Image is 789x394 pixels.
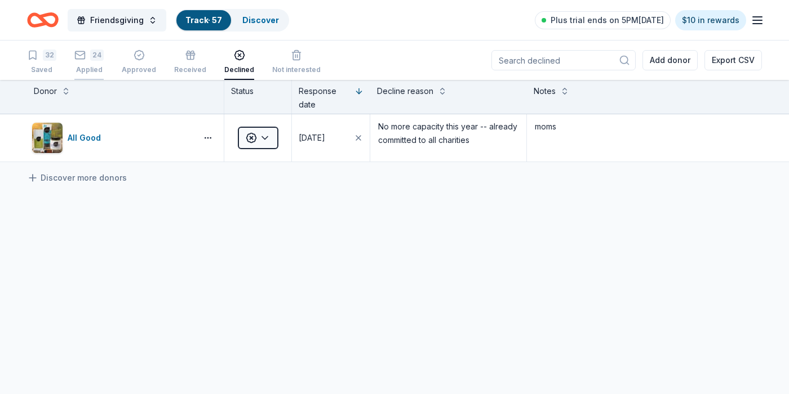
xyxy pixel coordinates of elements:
div: Saved [27,65,56,74]
button: Export CSV [704,50,762,70]
button: Add donor [642,50,698,70]
span: Plus trial ends on 5PM[DATE] [551,14,664,27]
button: Declined [224,45,254,80]
button: Friendsgiving [68,9,166,32]
button: Image for All GoodAll Good [32,122,192,154]
input: Search declined [491,50,636,70]
button: Track· 57Discover [175,9,289,32]
span: Friendsgiving [90,14,144,27]
a: Discover more donors [27,171,127,185]
button: Received [174,45,206,80]
div: Declined [224,59,254,68]
a: Plus trial ends on 5PM[DATE] [535,11,671,29]
div: 24 [90,50,104,61]
button: Approved [122,45,156,80]
div: Status [224,80,292,114]
div: Notes [534,84,556,98]
div: Donor [34,84,57,98]
img: Image for All Good [32,123,63,153]
button: [DATE] [292,114,370,162]
div: 32 [43,50,56,61]
button: 32Saved [27,45,56,80]
button: 24Applied [74,45,104,80]
div: Decline reason [377,84,433,98]
div: [DATE] [299,131,325,145]
div: Received [174,65,206,74]
div: All Good [68,131,105,145]
textarea: moms [528,115,761,160]
div: Approved [122,65,156,74]
a: Track· 57 [185,15,222,25]
button: Not interested [272,45,321,80]
div: Not interested [272,65,321,74]
a: Home [27,7,59,33]
div: Response date [299,84,350,111]
div: Applied [74,65,104,74]
a: Discover [242,15,279,25]
textarea: No more capacity this year -- already committed to all charities [371,115,525,160]
a: $10 in rewards [675,10,746,30]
